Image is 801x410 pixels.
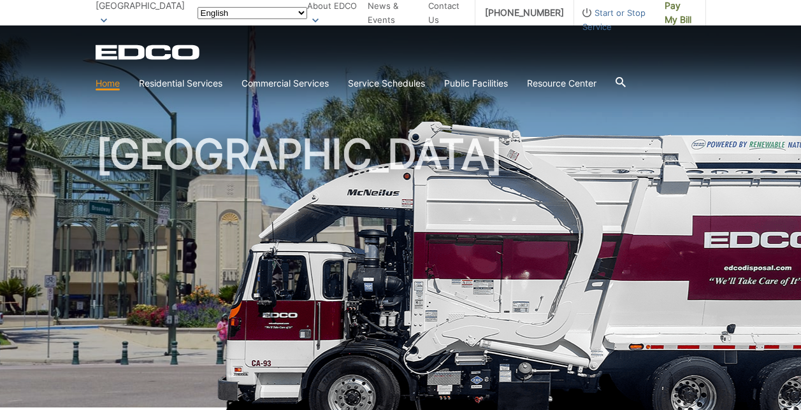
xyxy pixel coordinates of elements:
[348,76,425,90] a: Service Schedules
[198,7,307,19] select: Select a language
[444,76,508,90] a: Public Facilities
[96,76,120,90] a: Home
[242,76,329,90] a: Commercial Services
[139,76,222,90] a: Residential Services
[96,45,201,60] a: EDCD logo. Return to the homepage.
[527,76,596,90] a: Resource Center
